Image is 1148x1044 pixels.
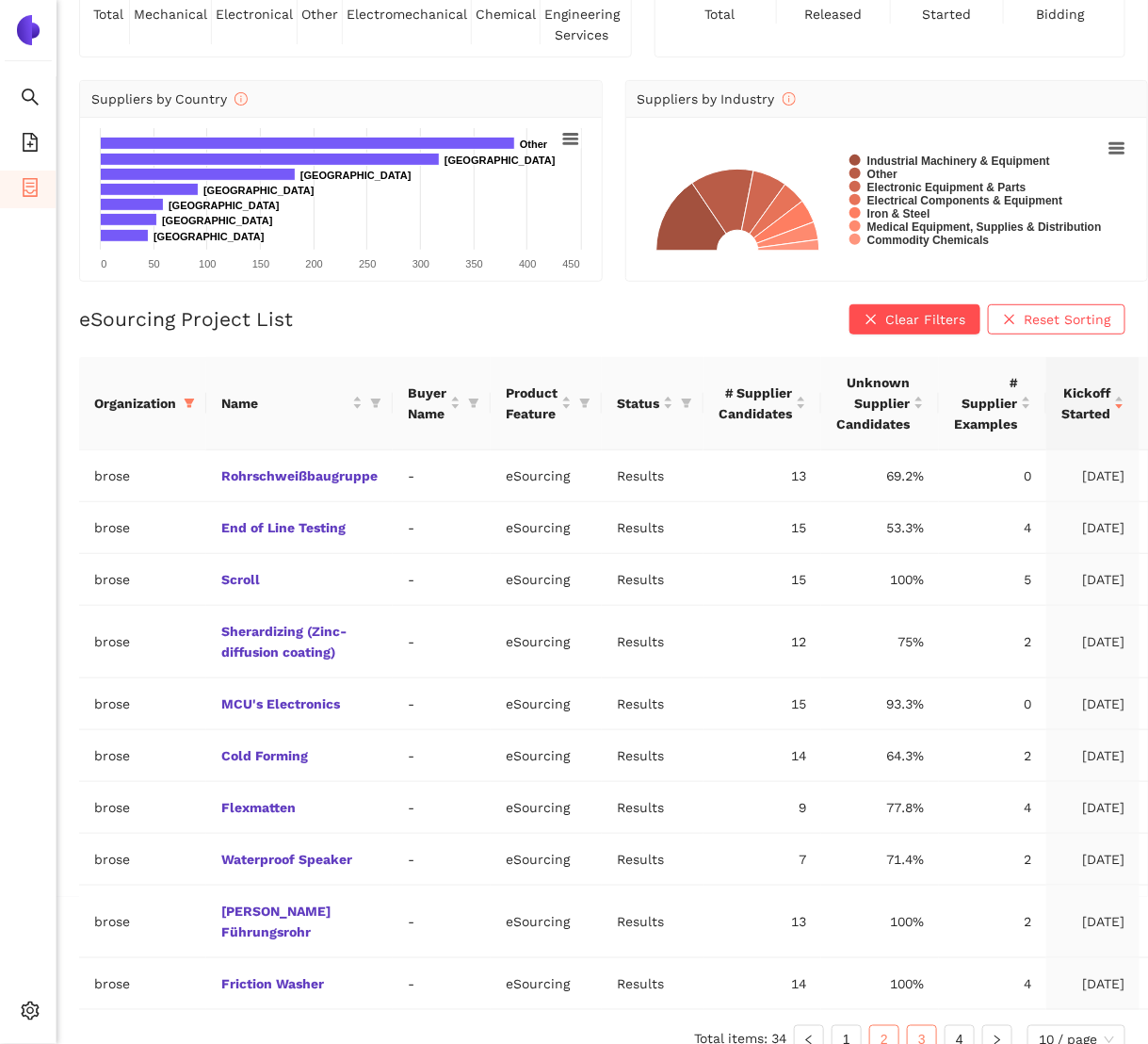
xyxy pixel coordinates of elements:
[602,678,703,730] td: Results
[180,389,199,417] span: filter
[836,372,910,434] span: Unknown Supplier Candidates
[602,606,703,678] td: Results
[491,886,602,958] td: eSourcing
[79,782,206,834] td: brose
[703,606,821,678] td: 12
[867,168,897,181] text: Other
[821,886,939,958] td: 100%
[393,782,491,834] td: -
[939,502,1046,554] td: 4
[1046,834,1140,886] td: [DATE]
[939,886,1046,958] td: 2
[1046,554,1140,606] td: [DATE]
[703,730,821,782] td: 14
[169,200,280,211] text: [GEOGRAPHIC_DATA]
[1003,313,1016,328] span: close
[939,357,1046,450] th: this column's title is # Supplier Examples,this column is sortable
[491,730,602,782] td: eSourcing
[79,730,206,782] td: brose
[79,958,206,1010] td: brose
[370,398,381,409] span: filter
[393,502,491,554] td: -
[939,450,1046,502] td: 0
[79,678,206,730] td: brose
[393,886,491,958] td: -
[704,4,735,24] span: total
[602,450,703,502] td: Results
[393,678,491,730] td: -
[602,834,703,886] td: Results
[602,554,703,606] td: Results
[849,304,980,334] button: closeClear Filters
[366,389,385,417] span: filter
[91,91,248,106] span: Suppliers by Country
[867,220,1102,234] text: Medical Equipment, Supplies & Distribution
[821,357,939,450] th: this column's title is Unknown Supplier Candidates,this column is sortable
[1046,450,1140,502] td: [DATE]
[393,730,491,782] td: -
[393,606,491,678] td: -
[162,215,273,226] text: [GEOGRAPHIC_DATA]
[79,886,206,958] td: brose
[821,606,939,678] td: 75%
[783,92,796,106] span: info-circle
[602,730,703,782] td: Results
[464,379,483,428] span: filter
[79,554,206,606] td: brose
[867,181,1027,194] text: Electronic Equipment & Parts
[21,126,40,164] span: file-add
[939,958,1046,1010] td: 4
[412,258,429,269] text: 300
[519,258,536,269] text: 400
[506,383,558,424] span: Product Feature
[300,170,412,181] text: [GEOGRAPHIC_DATA]
[703,357,821,450] th: this column's title is # Supplier Candidates,this column is sortable
[703,450,821,502] td: 13
[867,194,1062,207] text: Electrical Components & Equipment
[1046,886,1140,958] td: [DATE]
[575,379,594,428] span: filter
[94,393,176,414] span: Organization
[821,450,939,502] td: 69.2%
[821,554,939,606] td: 100%
[393,958,491,1010] td: -
[602,886,703,958] td: Results
[562,258,579,269] text: 450
[154,231,265,242] text: [GEOGRAPHIC_DATA]
[677,389,696,417] span: filter
[1046,606,1140,678] td: [DATE]
[821,958,939,1010] td: 100%
[445,155,556,166] text: [GEOGRAPHIC_DATA]
[184,398,195,409] span: filter
[939,782,1046,834] td: 4
[939,834,1046,886] td: 2
[681,398,692,409] span: filter
[939,606,1046,678] td: 2
[79,606,206,678] td: brose
[491,834,602,886] td: eSourcing
[867,234,990,247] text: Commodity Chemicals
[491,554,602,606] td: eSourcing
[393,834,491,886] td: -
[301,4,338,24] span: other
[393,357,491,450] th: this column's title is Buyer Name,this column is sortable
[149,258,160,269] text: 50
[93,4,123,24] span: total
[1046,502,1140,554] td: [DATE]
[703,958,821,1010] td: 14
[21,81,40,119] span: search
[821,782,939,834] td: 77.8%
[821,834,939,886] td: 71.4%
[865,313,878,328] span: close
[1061,383,1110,424] span: Kickoff Started
[922,4,971,24] span: started
[602,357,703,450] th: this column's title is Status,this column is sortable
[347,4,467,24] span: electromechanical
[804,4,862,24] span: released
[1024,309,1110,330] span: Reset Sorting
[939,554,1046,606] td: 5
[468,398,479,409] span: filter
[939,730,1046,782] td: 2
[867,207,930,220] text: Iron & Steel
[13,15,43,45] img: Logo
